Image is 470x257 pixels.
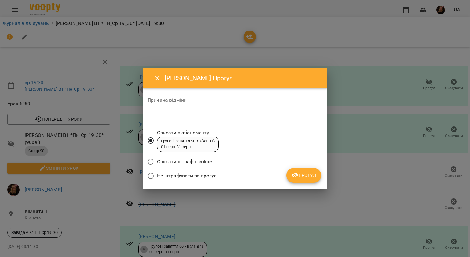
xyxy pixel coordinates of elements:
label: Причина відміни [148,98,322,103]
button: Прогул [286,168,321,183]
div: Групові заняття 90 хв (А1-В1) 01 серп - 31 серп [161,138,215,150]
span: Списати з абонементу [157,129,219,137]
span: Прогул [291,172,316,179]
span: Не штрафувати за прогул [157,172,217,180]
h6: [PERSON_NAME] Прогул [165,73,320,83]
button: Close [150,71,165,86]
span: Списати штраф пізніше [157,158,212,165]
